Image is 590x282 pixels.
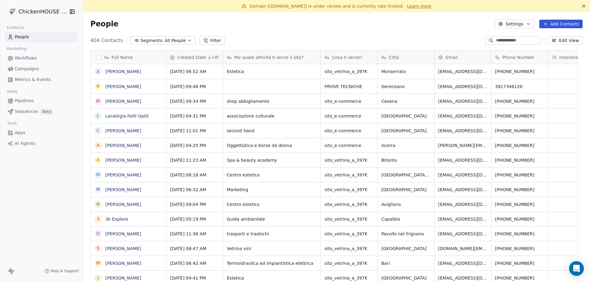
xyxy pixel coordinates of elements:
[495,98,544,104] span: [PHONE_NUMBER]
[227,260,317,266] span: Termoidraulica ed impiantistica elettrica
[435,51,491,64] div: Email
[223,51,321,64] div: Per quale attività ti serve il sito?
[381,260,431,266] span: Bari
[381,113,431,119] span: [GEOGRAPHIC_DATA]
[324,201,374,207] span: sito_vetrina_a_397€
[495,260,544,266] span: [PHONE_NUMBER]
[324,216,374,222] span: sito_vetrina_a_397€
[96,172,100,178] div: M
[381,201,431,207] span: Avigliano
[199,36,225,45] button: Filter
[495,142,544,149] span: [PHONE_NUMBER]
[5,75,78,85] a: Metrics & Events
[495,68,544,75] span: [PHONE_NUMBER]
[227,216,317,222] span: Guida ambientale
[324,245,374,252] span: sito_vetrina_a_397€
[381,83,431,90] span: Gerenzano
[227,201,317,207] span: Centro estetico
[438,68,487,75] span: [EMAIL_ADDRESS][DOMAIN_NAME]
[438,157,487,163] span: [EMAIL_ADDRESS][DOMAIN_NAME]
[539,20,583,28] button: Add Contacts
[389,54,399,60] span: Città
[227,231,317,237] span: trasporti e traslochi
[5,96,78,106] a: Pipelines
[105,158,141,163] a: [PERSON_NAME]
[495,172,544,178] span: [PHONE_NUMBER]
[90,37,123,44] span: 404 Contacts
[7,6,65,17] button: ChickenHOUSE snc
[446,54,458,60] span: Email
[227,157,317,163] span: Spa & beauty academy
[170,83,219,90] span: [DATE] 09:48 PM
[438,245,487,252] span: [DOMAIN_NAME][EMAIL_ADDRESS][DOMAIN_NAME]
[324,172,374,178] span: sito_vetrina_a_397€
[96,68,100,75] div: A
[495,216,544,222] span: [PHONE_NUMBER]
[381,172,431,178] span: [GEOGRAPHIC_DATA][PERSON_NAME]
[140,37,163,44] span: Segments:
[321,51,377,64] div: Cosa ti serve?
[5,138,78,149] a: AI Agents
[438,187,487,193] span: [EMAIL_ADDRESS][DOMAIN_NAME]
[438,260,487,266] span: [EMAIL_ADDRESS][DOMAIN_NAME]
[4,23,27,32] span: Contacts
[381,187,431,193] span: [GEOGRAPHIC_DATA]
[105,202,141,207] a: [PERSON_NAME]
[51,268,79,273] span: Help & Support
[105,114,148,118] a: LaraGigia Itelli OpOl
[438,142,487,149] span: [PERSON_NAME][EMAIL_ADDRESS][DOMAIN_NAME]
[170,245,219,252] span: [DATE] 08:47 AM
[227,245,317,252] span: Vetrina vini
[170,187,219,193] span: [DATE] 06:32 AM
[502,54,534,60] span: Phone Number
[495,245,544,252] span: [PHONE_NUMBER]
[381,128,431,134] span: [GEOGRAPHIC_DATA]
[105,261,141,266] a: [PERSON_NAME]
[438,231,487,237] span: [EMAIL_ADDRESS][DOMAIN_NAME]
[324,275,374,281] span: sito_vetrina_a_397€
[494,20,534,28] button: Settings
[105,128,141,133] a: [PERSON_NAME]
[96,157,100,163] div: A
[96,186,100,193] div: M
[15,76,51,83] span: Metrics & Events
[332,54,362,60] span: Cosa ti serve?
[96,230,100,237] div: D
[381,98,431,104] span: Cesena
[15,34,29,40] span: People
[227,68,317,75] span: Estetica
[227,275,317,281] span: Estetica
[407,3,431,9] a: Learn more
[5,32,78,42] a: People
[324,142,374,149] span: sito_e-commerce
[324,157,374,163] span: sito_vetrina_a_397€
[105,246,141,251] a: [PERSON_NAME]
[324,231,374,237] span: sito_vetrina_a_397€
[438,113,487,119] span: [EMAIL_ADDRESS][DOMAIN_NAME]
[170,260,219,266] span: [DATE] 06:42 AM
[438,275,487,281] span: [EMAIL_ADDRESS][DOMAIN_NAME]
[5,64,78,74] a: Campaigns
[381,245,431,252] span: [GEOGRAPHIC_DATA]
[166,51,223,64] div: Created DateCAT
[9,8,16,15] img: 4.jpg
[15,108,38,115] span: Sequences
[170,68,219,75] span: [DATE] 06:52 AM
[227,172,317,178] span: Centro estetico
[495,231,544,237] span: [PHONE_NUMBER]
[170,275,219,281] span: [DATE] 04:41 PM
[234,54,304,60] span: Per quale attività ti serve il sito?
[170,98,219,104] span: [DATE] 09:34 PM
[105,276,141,280] a: [PERSON_NAME]
[5,106,78,117] a: SequencesBeta
[105,99,141,104] a: [PERSON_NAME]
[170,216,219,222] span: [DATE] 05:19 PM
[97,113,99,119] div: L
[4,44,29,53] span: Marketing
[227,98,317,104] span: shop abbigliamento
[15,140,35,147] span: AI Agents
[495,113,544,119] span: [PHONE_NUMBER]
[105,231,141,236] a: [PERSON_NAME]
[438,128,487,134] span: [EMAIL_ADDRESS][DOMAIN_NAME]
[569,261,584,276] div: Open Intercom Messenger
